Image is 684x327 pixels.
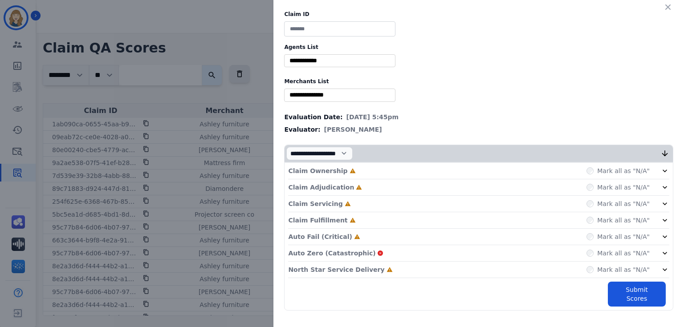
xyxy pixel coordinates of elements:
p: Auto Fail (Critical) [288,232,352,241]
ul: selected options [286,56,393,65]
label: Mark all as "N/A" [597,216,650,225]
label: Mark all as "N/A" [597,249,650,258]
ul: selected options [286,90,393,100]
p: Claim Servicing [288,199,342,208]
label: Mark all as "N/A" [597,199,650,208]
p: Auto Zero (Catastrophic) [288,249,375,258]
div: Evaluator: [284,125,673,134]
p: North Star Service Delivery [288,265,384,274]
label: Merchants List [284,78,673,85]
label: Mark all as "N/A" [597,166,650,175]
p: Claim Adjudication [288,183,354,192]
span: [PERSON_NAME] [324,125,382,134]
span: [DATE] 5:45pm [346,113,399,121]
label: Mark all as "N/A" [597,232,650,241]
div: Evaluation Date: [284,113,673,121]
label: Mark all as "N/A" [597,183,650,192]
label: Claim ID [284,11,673,18]
p: Claim Fulfillment [288,216,347,225]
label: Agents List [284,44,673,51]
label: Mark all as "N/A" [597,265,650,274]
p: Claim Ownership [288,166,347,175]
button: Submit Scores [608,282,666,307]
